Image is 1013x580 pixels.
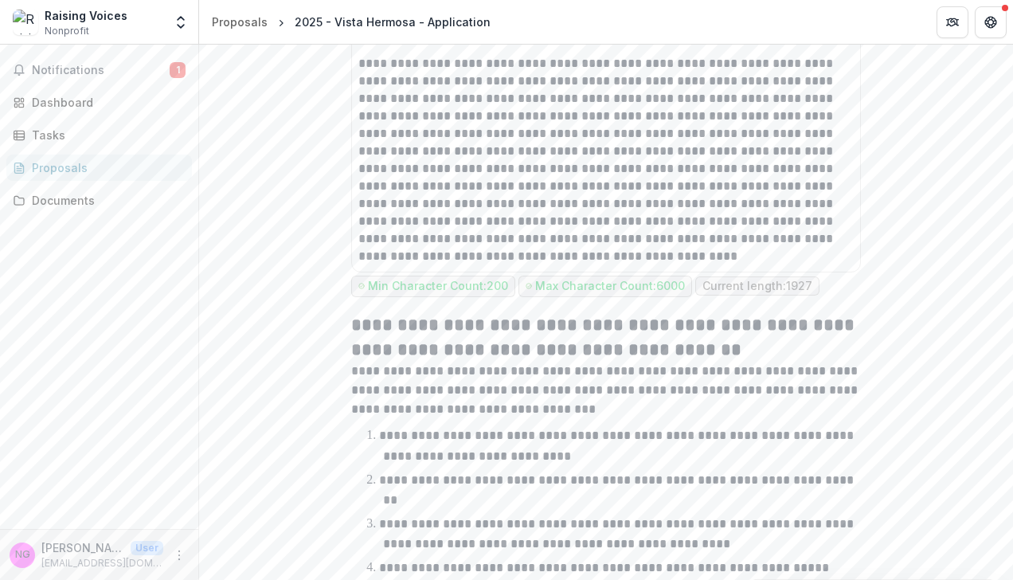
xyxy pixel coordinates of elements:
img: Raising Voices [13,10,38,35]
button: More [170,546,189,565]
span: Nonprofit [45,24,89,38]
div: Natsnet Ghebrebrhan [15,550,30,560]
div: Dashboard [32,94,179,111]
a: Proposals [6,155,192,181]
a: Dashboard [6,89,192,116]
button: Partners [937,6,968,38]
span: Notifications [32,64,170,77]
p: [EMAIL_ADDRESS][DOMAIN_NAME] [41,556,163,570]
a: Tasks [6,122,192,148]
div: Raising Voices [45,7,127,24]
p: Max Character Count: 6000 [535,280,685,293]
div: Tasks [32,127,179,143]
p: Current length: 1927 [702,280,812,293]
div: 2025 - Vista Hermosa - Application [295,14,491,30]
button: Notifications1 [6,57,192,83]
p: [PERSON_NAME] [41,539,124,556]
a: Proposals [205,10,274,33]
button: Open entity switcher [170,6,192,38]
button: Get Help [975,6,1007,38]
p: User [131,541,163,555]
span: 1 [170,62,186,78]
div: Proposals [32,159,179,176]
p: Min Character Count: 200 [368,280,508,293]
a: Documents [6,187,192,214]
nav: breadcrumb [205,10,497,33]
div: Proposals [212,14,268,30]
div: Documents [32,192,179,209]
